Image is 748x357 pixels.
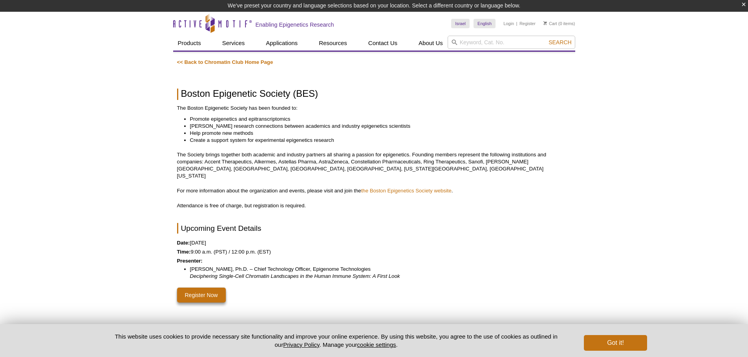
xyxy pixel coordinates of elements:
[177,288,226,303] a: Register Now
[256,21,334,28] h2: Enabling Epigenetics Research
[177,248,571,256] p: 9:00 a.m. (PST) / 12:00 p.m. (EST)
[177,239,571,246] p: [DATE]
[448,36,575,49] input: Keyword, Cat. No.
[177,105,571,112] p: The Boston Epigenetic Society has been founded to:
[177,202,571,209] p: Attendance is free of charge, but registration is required.
[546,39,574,46] button: Search
[283,341,319,348] a: Privacy Policy
[314,36,352,51] a: Resources
[584,335,647,351] button: Got it!
[357,341,396,348] button: cookie settings
[190,137,563,144] li: Create a support system for experimental epigenetics research
[549,39,571,45] span: Search
[177,258,203,264] strong: Presenter:
[364,36,402,51] a: Contact Us
[177,187,571,194] p: For more information about the organization and events, please visit and join the .
[361,188,452,194] a: the Boston Epigenetics Society website
[261,36,302,51] a: Applications
[177,223,571,234] h2: Upcoming Event Details
[177,89,571,100] h1: Boston Epigenetic Society (BES)
[474,19,496,28] a: English
[218,36,250,51] a: Services
[190,123,563,130] li: [PERSON_NAME] research connections between academics and industry epigenetics scientists
[190,116,563,123] li: Promote epigenetics and epitranscriptomics
[177,240,190,246] strong: Date:
[101,332,571,349] p: This website uses cookies to provide necessary site functionality and improve your online experie...
[516,19,518,28] li: |
[414,36,448,51] a: About Us
[173,36,206,51] a: Products
[503,21,514,26] a: Login
[177,59,273,65] a: << Back to Chromatin Club Home Page
[519,21,536,26] a: Register
[543,21,547,25] img: Your Cart
[451,19,470,28] a: Israel
[543,21,557,26] a: Cart
[177,249,191,255] strong: Time:
[190,266,563,280] li: [PERSON_NAME], Ph.D. – Chief Technology Officer, Epigenome Technologies
[190,273,400,279] em: Deciphering Single-Cell Chromatin Landscapes in the Human Immune System: A First Look
[543,19,575,28] li: (0 items)
[177,151,571,179] p: The Society brings together both academic and industry partners all sharing a passion for epigene...
[190,130,563,137] li: Help promote new methods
